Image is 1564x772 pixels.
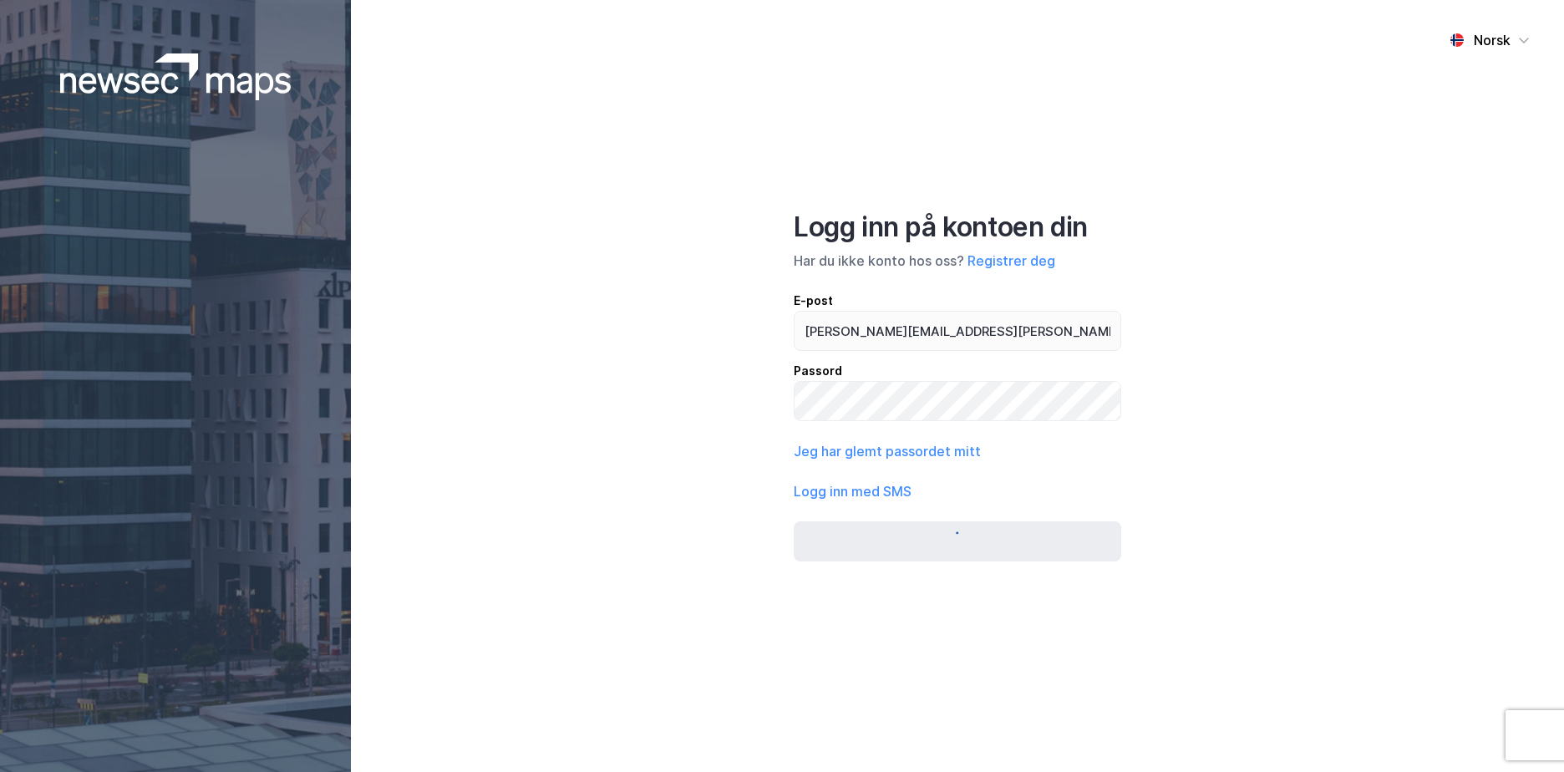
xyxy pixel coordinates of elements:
div: E-post [794,291,1121,311]
img: logoWhite.bf58a803f64e89776f2b079ca2356427.svg [60,53,292,100]
div: Norsk [1474,30,1511,50]
button: Logg inn med SMS [794,481,911,501]
button: Jeg har glemt passordet mitt [794,441,981,461]
div: Logg inn på kontoen din [794,211,1121,244]
div: Passord [794,361,1121,381]
div: Har du ikke konto hos oss? [794,251,1121,271]
button: Registrer deg [967,251,1055,271]
iframe: Chat Widget [1480,692,1564,772]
